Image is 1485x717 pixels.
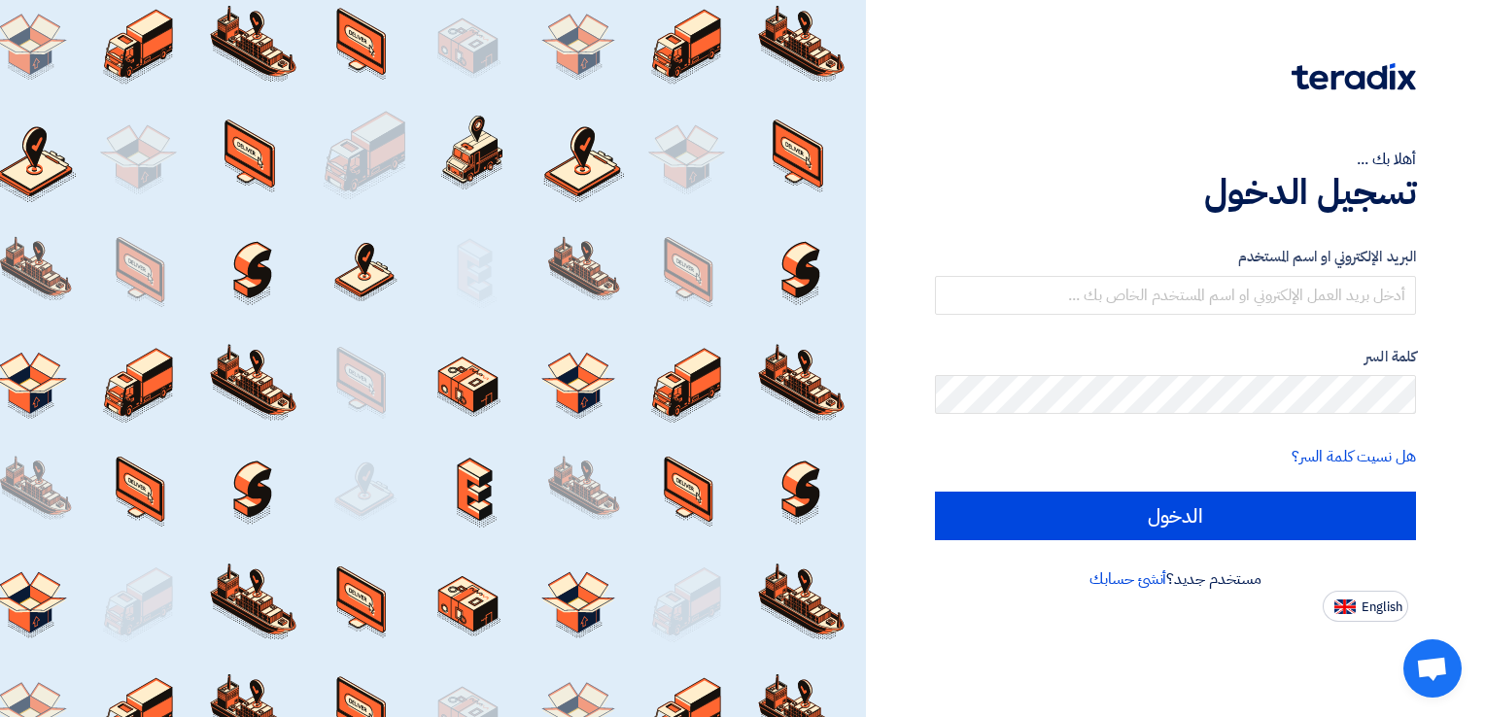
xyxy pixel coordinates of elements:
span: English [1362,600,1402,614]
h1: تسجيل الدخول [935,171,1416,214]
input: الدخول [935,492,1416,540]
a: هل نسيت كلمة السر؟ [1292,445,1416,468]
img: Teradix logo [1292,63,1416,90]
a: Open chat [1403,639,1462,698]
div: مستخدم جديد؟ [935,567,1416,591]
input: أدخل بريد العمل الإلكتروني او اسم المستخدم الخاص بك ... [935,276,1416,315]
img: en-US.png [1334,599,1356,614]
label: كلمة السر [935,346,1416,368]
label: البريد الإلكتروني او اسم المستخدم [935,246,1416,268]
button: English [1323,591,1408,622]
div: أهلا بك ... [935,148,1416,171]
a: أنشئ حسابك [1089,567,1166,591]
